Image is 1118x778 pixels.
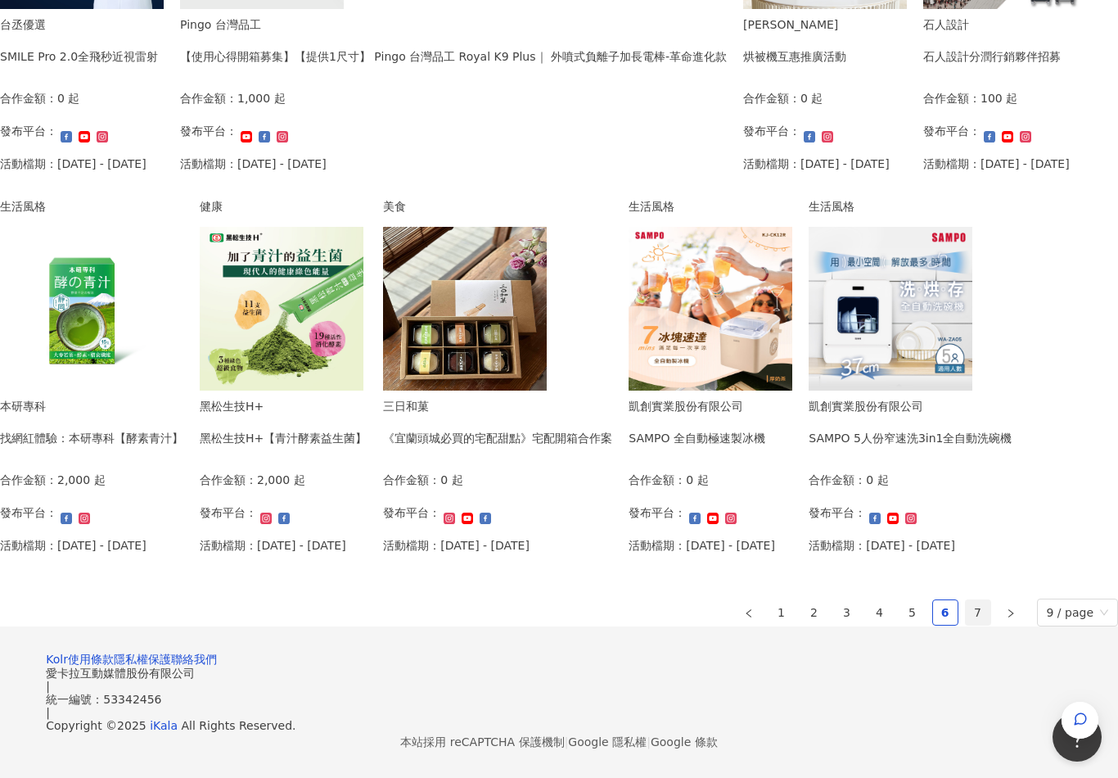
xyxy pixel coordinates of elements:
[629,536,775,554] p: 活動檔期：[DATE] - [DATE]
[383,429,612,447] div: 《宜蘭頭城必買的宅配甜點》宅配開箱合作案
[200,197,367,215] div: 健康
[383,504,440,522] p: 發布平台：
[46,680,50,693] span: |
[1053,712,1102,762] iframe: Help Scout Beacon - Open
[744,608,754,618] span: left
[629,471,686,489] p: 合作金額：
[736,599,762,626] button: left
[923,16,1061,34] div: 石人設計
[383,227,547,391] img: 《宜蘭頭城必買的宅配甜點》宅配開箱合作案
[981,89,1017,107] p: 100 起
[809,536,955,554] p: 活動檔期：[DATE] - [DATE]
[46,706,50,719] span: |
[743,16,846,34] div: [PERSON_NAME]
[932,599,958,626] li: 6
[180,89,237,107] p: 合作金額：
[965,599,991,626] li: 7
[629,504,686,522] p: 發布平台：
[114,653,171,666] a: 隱私權保護
[565,735,569,749] span: |
[180,155,327,173] p: 活動檔期：[DATE] - [DATE]
[46,653,68,666] a: Kolr
[200,227,363,391] img: 青汁酵素益生菌
[1047,599,1109,626] span: 9 / page
[180,16,727,34] div: Pingo 台灣品工
[966,600,990,625] a: 7
[180,47,727,66] div: 【使用心得開箱募集】【提供1尺寸】 Pingo 台灣品工 Royal K9 Plus｜ 外噴式負離子加長電棒-革命進化款
[835,600,859,625] a: 3
[383,397,612,415] div: 三日和菓
[899,599,926,626] li: 5
[923,122,981,140] p: 發布平台：
[200,397,367,415] div: 黑松生技H+
[809,471,866,489] p: 合作金額：
[651,735,718,749] a: Google 條款
[686,471,708,489] p: 0 起
[200,471,257,489] p: 合作金額：
[834,599,860,626] li: 3
[200,504,257,522] p: 發布平台：
[933,600,958,625] a: 6
[900,600,925,625] a: 5
[743,122,800,140] p: 發布平台：
[743,155,890,173] p: 活動檔期：[DATE] - [DATE]
[743,47,846,66] div: 烘被機互惠推廣活動
[257,471,305,489] p: 2,000 起
[629,429,765,447] div: SAMPO 全自動極速製冰機
[809,429,1012,447] div: SAMPO 5人份窄速洗3in1全自動洗碗機
[46,693,1072,706] div: 統一編號：53342456
[46,667,1072,680] div: 愛卡拉互動媒體股份有限公司
[383,471,440,489] p: 合作金額：
[866,471,888,489] p: 0 起
[998,599,1024,626] button: right
[440,471,462,489] p: 0 起
[736,599,762,626] li: Previous Page
[923,89,981,107] p: 合作金額：
[46,719,1072,732] div: Copyright © 2025 All Rights Reserved.
[68,653,114,666] a: 使用條款
[629,197,792,215] div: 生活風格
[200,429,367,447] div: 黑松生技H+【青汁酵素益生菌】
[383,536,530,554] p: 活動檔期：[DATE] - [DATE]
[769,600,794,625] a: 1
[171,653,217,666] a: 聯絡我們
[180,122,237,140] p: 發布平台：
[200,536,346,554] p: 活動檔期：[DATE] - [DATE]
[809,197,1012,215] div: 生活風格
[809,397,1012,415] div: 凱創實業股份有限公司
[57,471,106,489] p: 2,000 起
[923,47,1061,66] div: 石人設計分潤行銷夥伴招募
[1006,608,1016,618] span: right
[868,600,892,625] a: 4
[998,599,1024,626] li: Next Page
[809,504,866,522] p: 發布平台：
[237,89,286,107] p: 1,000 起
[802,600,827,625] a: 2
[150,719,178,732] a: iKala
[867,599,893,626] li: 4
[743,89,800,107] p: 合作金額：
[568,735,647,749] a: Google 隱私權
[769,599,795,626] li: 1
[801,599,827,626] li: 2
[400,732,717,752] span: 本站採用 reCAPTCHA 保護機制
[629,397,765,415] div: 凱創實業股份有限公司
[57,89,79,107] p: 0 起
[809,227,972,391] img: SAMPO 5人份窄速洗3in1全自動洗碗機
[383,197,612,215] div: 美食
[647,735,651,749] span: |
[923,155,1070,173] p: 活動檔期：[DATE] - [DATE]
[800,89,823,107] p: 0 起
[629,227,792,391] img: SAMPO 全自動極速製冰機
